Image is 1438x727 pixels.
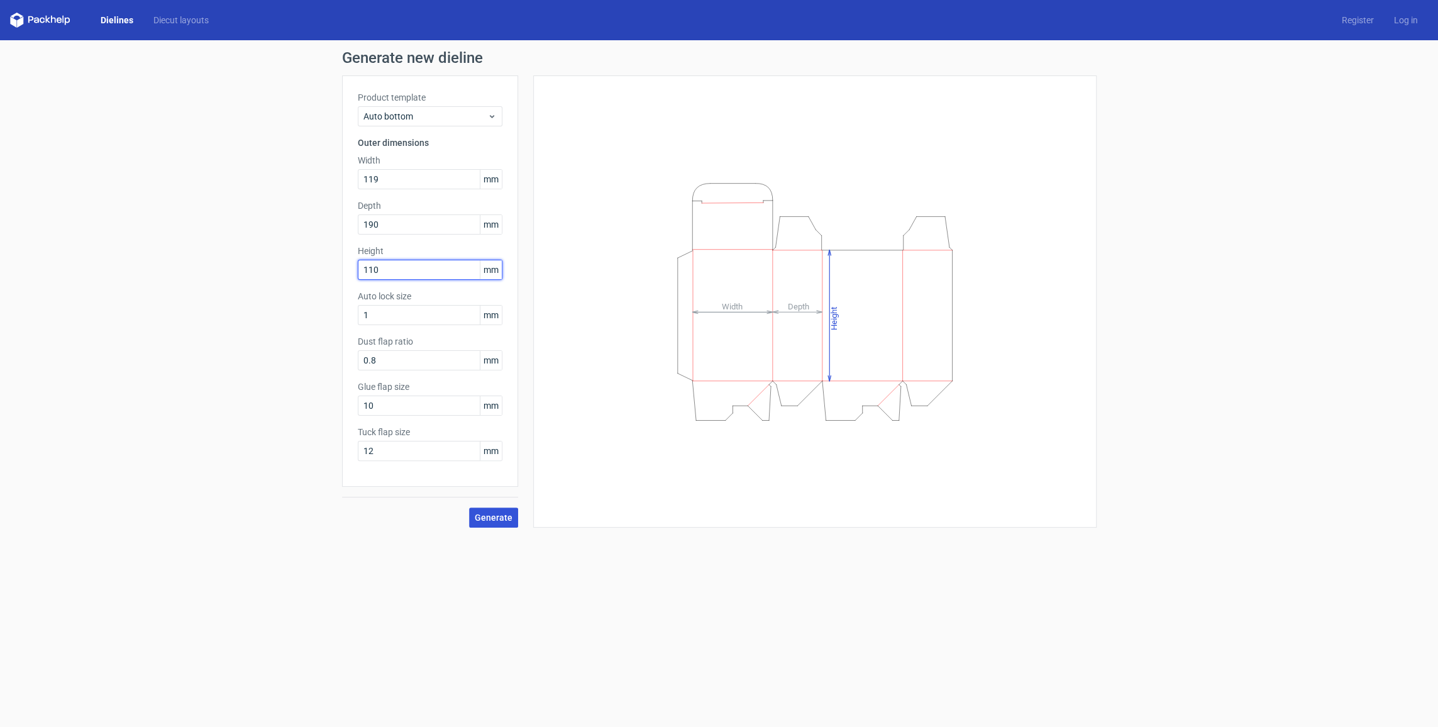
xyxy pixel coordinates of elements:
[358,136,502,149] h3: Outer dimensions
[358,335,502,348] label: Dust flap ratio
[480,396,502,415] span: mm
[469,508,518,528] button: Generate
[358,91,502,104] label: Product template
[480,306,502,325] span: mm
[475,513,512,522] span: Generate
[1332,14,1384,26] a: Register
[480,260,502,279] span: mm
[480,351,502,370] span: mm
[91,14,143,26] a: Dielines
[358,426,502,438] label: Tuck flap size
[1384,14,1428,26] a: Log in
[829,306,838,330] tspan: Height
[143,14,219,26] a: Diecut layouts
[480,170,502,189] span: mm
[363,110,487,123] span: Auto bottom
[787,301,809,311] tspan: Depth
[358,154,502,167] label: Width
[358,290,502,302] label: Auto lock size
[480,215,502,234] span: mm
[358,380,502,393] label: Glue flap size
[721,301,742,311] tspan: Width
[358,199,502,212] label: Depth
[358,245,502,257] label: Height
[480,441,502,460] span: mm
[342,50,1097,65] h1: Generate new dieline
